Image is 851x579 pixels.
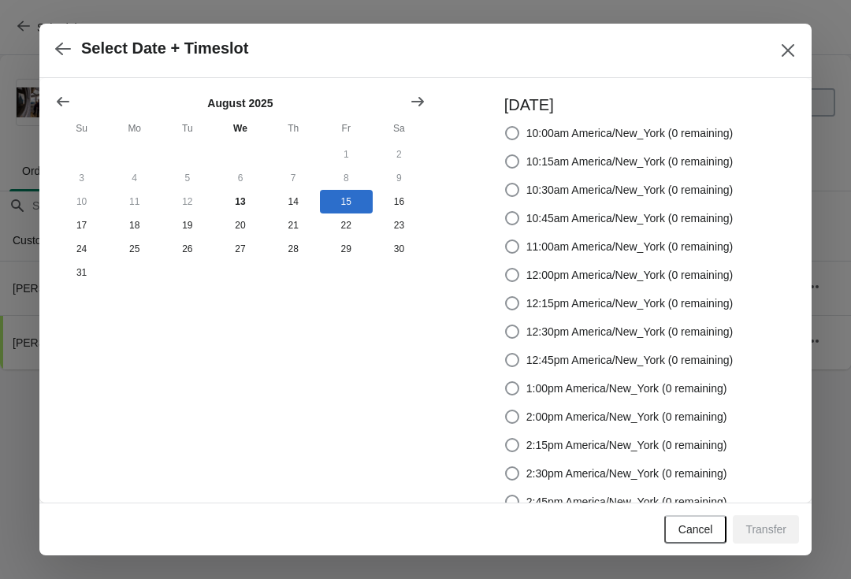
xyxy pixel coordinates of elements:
[320,190,373,213] button: Friday August 15 2025
[161,237,214,261] button: Tuesday August 26 2025
[373,213,425,237] button: Saturday August 23 2025
[320,114,373,143] th: Friday
[320,237,373,261] button: Friday August 29 2025
[373,166,425,190] button: Saturday August 9 2025
[214,166,266,190] button: Wednesday August 6 2025
[526,380,727,396] span: 1:00pm America/New_York (0 remaining)
[161,166,214,190] button: Tuesday August 5 2025
[526,352,734,368] span: 12:45pm America/New_York (0 remaining)
[373,143,425,166] button: Saturday August 2 2025
[214,213,266,237] button: Wednesday August 20 2025
[108,213,161,237] button: Monday August 18 2025
[526,239,734,254] span: 11:00am America/New_York (0 remaining)
[161,114,214,143] th: Tuesday
[526,154,734,169] span: 10:15am America/New_York (0 remaining)
[526,267,734,283] span: 12:00pm America/New_York (0 remaining)
[267,190,320,213] button: Thursday August 14 2025
[49,87,77,116] button: Show previous month, July 2025
[108,237,161,261] button: Monday August 25 2025
[774,36,802,65] button: Close
[526,182,734,198] span: 10:30am America/New_York (0 remaining)
[504,94,734,116] h3: [DATE]
[373,114,425,143] th: Saturday
[267,213,320,237] button: Thursday August 21 2025
[320,213,373,237] button: Friday August 22 2025
[526,125,734,141] span: 10:00am America/New_York (0 remaining)
[55,213,108,237] button: Sunday August 17 2025
[108,166,161,190] button: Monday August 4 2025
[526,210,734,226] span: 10:45am America/New_York (0 remaining)
[526,466,727,481] span: 2:30pm America/New_York (0 remaining)
[55,261,108,284] button: Sunday August 31 2025
[108,190,161,213] button: Monday August 11 2025
[214,114,266,143] th: Wednesday
[526,494,727,510] span: 2:45pm America/New_York (0 remaining)
[81,39,249,58] h2: Select Date + Timeslot
[55,114,108,143] th: Sunday
[214,190,266,213] button: Today Wednesday August 13 2025
[267,166,320,190] button: Thursday August 7 2025
[526,409,727,425] span: 2:00pm America/New_York (0 remaining)
[526,295,734,311] span: 12:15pm America/New_York (0 remaining)
[161,213,214,237] button: Tuesday August 19 2025
[214,237,266,261] button: Wednesday August 27 2025
[373,237,425,261] button: Saturday August 30 2025
[320,166,373,190] button: Friday August 8 2025
[320,143,373,166] button: Friday August 1 2025
[403,87,432,116] button: Show next month, September 2025
[526,437,727,453] span: 2:15pm America/New_York (0 remaining)
[267,237,320,261] button: Thursday August 28 2025
[526,324,734,340] span: 12:30pm America/New_York (0 remaining)
[55,190,108,213] button: Sunday August 10 2025
[161,190,214,213] button: Tuesday August 12 2025
[267,114,320,143] th: Thursday
[373,190,425,213] button: Saturday August 16 2025
[55,166,108,190] button: Sunday August 3 2025
[55,237,108,261] button: Sunday August 24 2025
[678,523,713,536] span: Cancel
[664,515,727,544] button: Cancel
[108,114,161,143] th: Monday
